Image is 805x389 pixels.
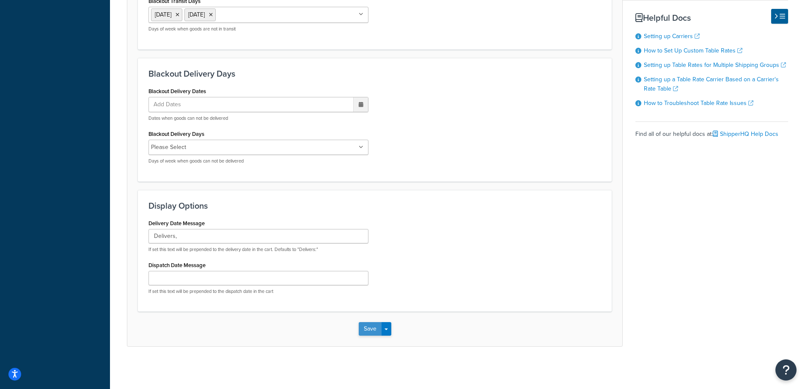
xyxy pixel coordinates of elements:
label: Dispatch Date Message [148,262,206,268]
label: Blackout Delivery Days [148,131,204,137]
div: Find all of our helpful docs at: [635,121,788,140]
a: Setting up Carriers [644,32,700,41]
input: Delivers: [148,229,368,243]
a: How to Set Up Custom Table Rates [644,46,742,55]
span: [DATE] [155,10,171,19]
a: Setting up Table Rates for Multiple Shipping Groups [644,61,786,69]
button: Save [359,322,382,336]
p: If set this text will be prepended to the dispatch date in the cart [148,288,368,295]
label: Delivery Date Message [148,220,205,226]
span: [DATE] [188,10,205,19]
a: ShipperHQ Help Docs [713,130,778,138]
p: Dates when goods can not be delivered [148,115,368,121]
button: Hide Help Docs [771,9,788,24]
h3: Helpful Docs [635,13,788,22]
h3: Display Options [148,201,601,210]
a: How to Troubleshoot Table Rate Issues [644,99,753,108]
button: Open Resource Center [775,359,797,381]
a: Setting up a Table Rate Carrier Based on a Carrier's Rate Table [644,75,779,93]
p: Days of week when goods can not be delivered [148,158,368,164]
p: If set this text will be prepended to the delivery date in the cart. Defaults to "Delivers:" [148,246,368,253]
h3: Blackout Delivery Days [148,69,601,78]
li: Please Select [151,141,186,153]
p: Days of week when goods are not in transit [148,26,368,32]
span: Add Dates [151,97,192,112]
label: Blackout Delivery Dates [148,88,206,94]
